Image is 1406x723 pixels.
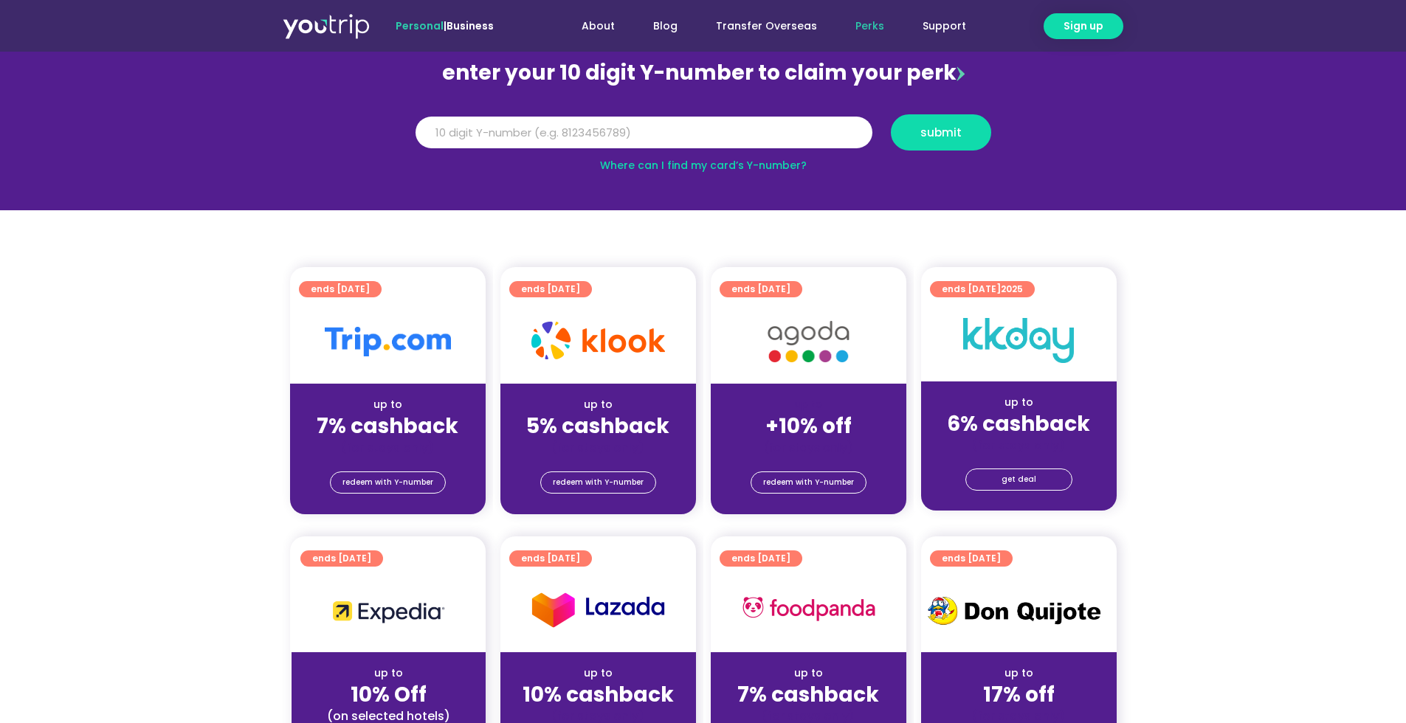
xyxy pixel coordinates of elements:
[512,665,684,681] div: up to
[933,395,1105,410] div: up to
[720,550,802,567] a: ends [DATE]
[562,13,634,40] a: About
[983,680,1055,709] strong: 17% off
[737,680,879,709] strong: 7% cashback
[416,114,991,162] form: Y Number
[509,281,592,297] a: ends [DATE]
[965,468,1072,491] a: get deal
[720,281,802,297] a: ends [DATE]
[299,281,382,297] a: ends [DATE]
[447,18,494,33] a: Business
[723,440,895,455] div: (for stays only)
[509,550,592,567] a: ends [DATE]
[1001,283,1023,295] span: 2025
[523,680,674,709] strong: 10% cashback
[1064,18,1103,34] span: Sign up
[1044,13,1123,39] a: Sign up
[416,117,872,149] input: 10 digit Y-number (e.g. 8123456789)
[723,665,895,681] div: up to
[763,472,854,493] span: redeem with Y-number
[521,550,580,567] span: ends [DATE]
[302,397,474,412] div: up to
[731,281,790,297] span: ends [DATE]
[933,437,1105,453] div: (for stays only)
[942,281,1023,297] span: ends [DATE]
[930,281,1035,297] a: ends [DATE]2025
[521,281,580,297] span: ends [DATE]
[302,440,474,455] div: (for stays only)
[396,18,444,33] span: Personal
[330,471,446,494] a: redeem with Y-number
[697,13,836,40] a: Transfer Overseas
[933,665,1105,681] div: up to
[930,550,1013,567] a: ends [DATE]
[600,158,807,173] a: Where can I find my card’s Y-number?
[891,114,991,151] button: submit
[903,13,985,40] a: Support
[751,471,866,494] a: redeem with Y-number
[303,665,474,681] div: up to
[317,412,458,440] strong: 7% cashback
[540,471,656,494] a: redeem with Y-number
[795,397,822,412] span: up to
[311,281,370,297] span: ends [DATE]
[408,54,999,92] div: enter your 10 digit Y-number to claim your perk
[312,550,371,567] span: ends [DATE]
[1002,469,1036,490] span: get deal
[765,412,852,440] strong: +10% off
[342,472,433,493] span: redeem with Y-number
[300,550,383,567] a: ends [DATE]
[553,472,644,493] span: redeem with Y-number
[836,13,903,40] a: Perks
[920,127,962,138] span: submit
[947,409,1090,438] strong: 6% cashback
[512,440,684,455] div: (for stays only)
[526,412,669,440] strong: 5% cashback
[396,18,494,33] span: |
[731,550,790,567] span: ends [DATE]
[351,680,427,709] strong: 10% Off
[512,397,684,412] div: up to
[534,13,985,40] nav: Menu
[634,13,697,40] a: Blog
[942,550,1001,567] span: ends [DATE]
